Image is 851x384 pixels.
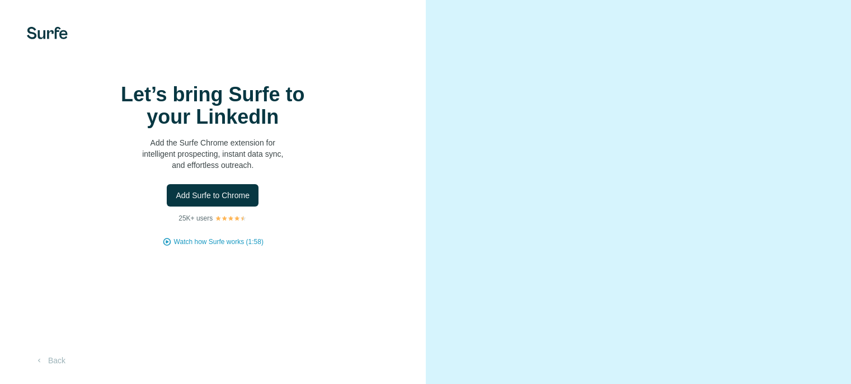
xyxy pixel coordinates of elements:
img: Rating Stars [215,215,247,222]
h1: Let’s bring Surfe to your LinkedIn [101,83,325,128]
span: Add Surfe to Chrome [176,190,250,201]
button: Watch how Surfe works (1:58) [174,237,264,247]
button: Back [27,350,73,371]
button: Add Surfe to Chrome [167,184,258,207]
p: 25K+ users [178,213,213,223]
img: Surfe's logo [27,27,68,39]
p: Add the Surfe Chrome extension for intelligent prospecting, instant data sync, and effortless out... [101,137,325,171]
